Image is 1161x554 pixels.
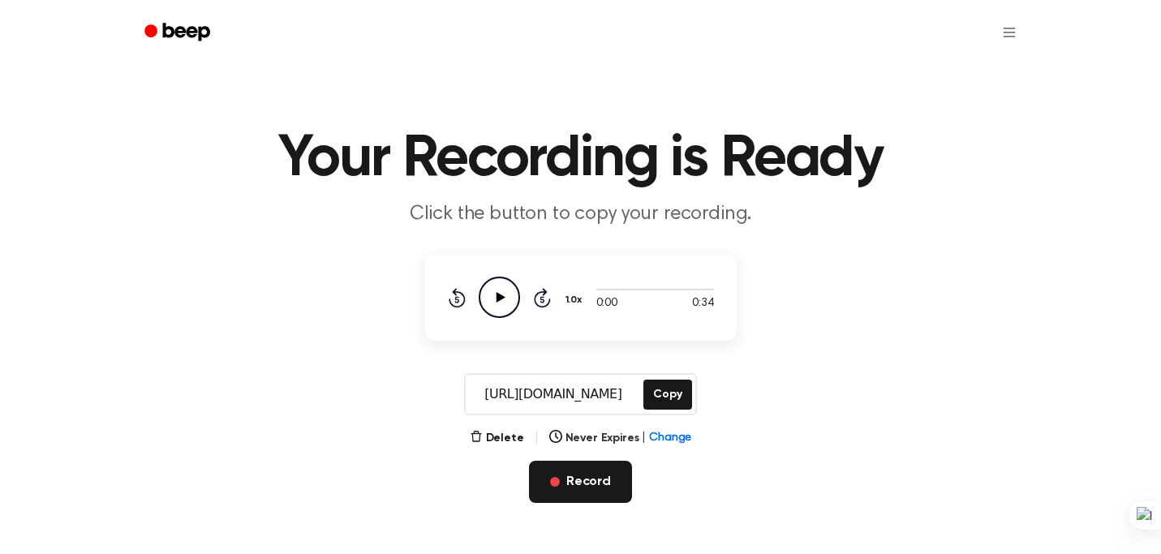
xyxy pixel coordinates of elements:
[529,461,632,503] button: Record
[534,428,540,448] span: |
[549,430,692,447] button: Never Expires|Change
[692,295,713,312] span: 0:34
[642,430,646,447] span: |
[990,13,1029,52] button: Open menu
[269,201,892,228] p: Click the button to copy your recording.
[564,286,588,314] button: 1.0x
[649,430,691,447] span: Change
[166,130,996,188] h1: Your Recording is Ready
[596,295,617,312] span: 0:00
[470,430,524,447] button: Delete
[133,17,225,49] a: Beep
[643,380,691,410] button: Copy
